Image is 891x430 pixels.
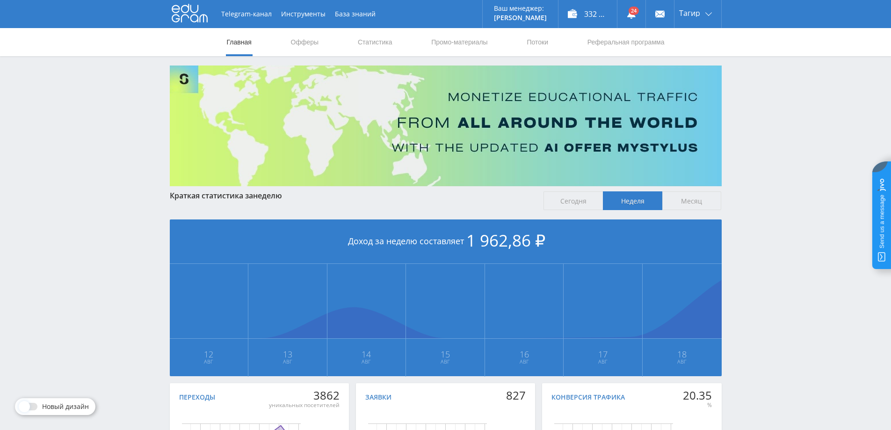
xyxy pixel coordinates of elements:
[662,191,722,210] span: Месяц
[494,14,547,22] p: [PERSON_NAME]
[269,389,340,402] div: 3862
[226,28,253,56] a: Главная
[564,350,642,358] span: 17
[365,394,391,401] div: Заявки
[683,389,712,402] div: 20.35
[170,191,535,200] div: Краткая статистика за
[249,350,326,358] span: 13
[170,66,722,186] img: Banner
[679,9,700,17] span: Тагир
[406,358,484,365] span: Авг
[494,5,547,12] p: Ваш менеджер:
[253,190,282,201] span: неделю
[551,394,625,401] div: Конверсия трафика
[543,191,603,210] span: Сегодня
[290,28,320,56] a: Офферы
[170,219,722,264] div: Доход за неделю составляет
[430,28,488,56] a: Промо-материалы
[42,403,89,410] span: Новый дизайн
[643,350,721,358] span: 18
[357,28,393,56] a: Статистика
[170,358,248,365] span: Авг
[170,350,248,358] span: 12
[328,358,406,365] span: Авг
[466,229,545,251] span: 1 962,86 ₽
[485,358,563,365] span: Авг
[603,191,662,210] span: Неделя
[506,389,526,402] div: 827
[526,28,549,56] a: Потоки
[485,350,563,358] span: 16
[328,350,406,358] span: 14
[683,401,712,409] div: %
[179,394,215,401] div: Переходы
[406,350,484,358] span: 15
[564,358,642,365] span: Авг
[587,28,666,56] a: Реферальная программа
[643,358,721,365] span: Авг
[269,401,340,409] div: уникальных посетителей
[249,358,326,365] span: Авг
